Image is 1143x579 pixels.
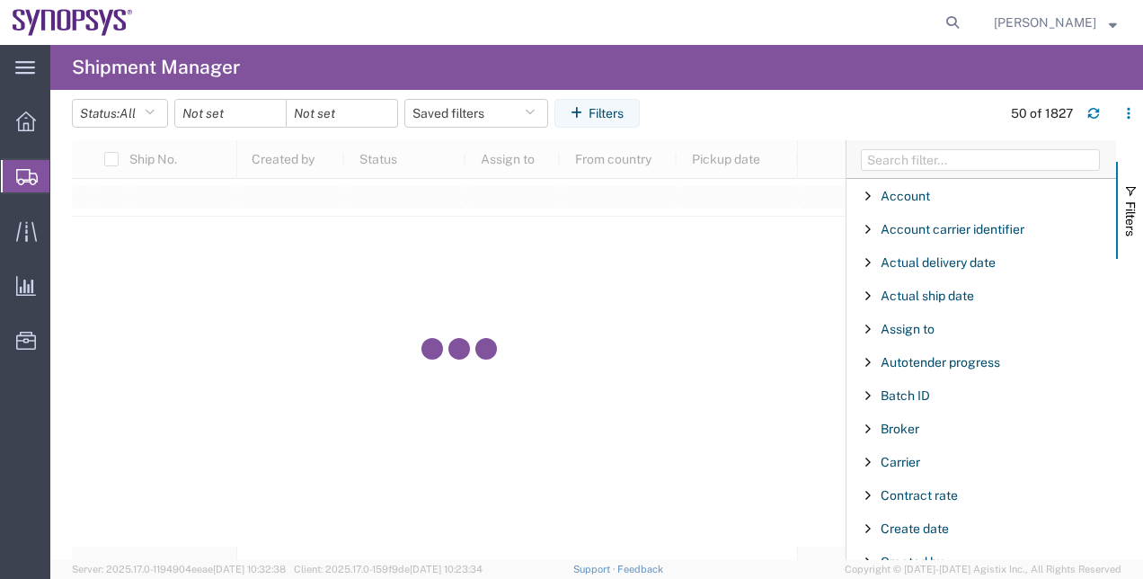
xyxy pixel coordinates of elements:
[410,564,483,575] span: [DATE] 10:23:34
[573,564,618,575] a: Support
[881,355,1000,370] span: Autotender progress
[861,149,1100,171] input: Filter Columns Input
[881,422,919,436] span: Broker
[881,555,944,569] span: Created by
[881,222,1024,236] span: Account carrier identifier
[881,255,996,270] span: Actual delivery date
[287,100,397,127] input: Not set
[404,99,548,128] button: Saved filters
[881,455,920,469] span: Carrier
[1011,104,1073,123] div: 50 of 1827
[120,106,136,120] span: All
[881,521,949,536] span: Create date
[175,100,286,127] input: Not set
[993,12,1118,33] button: [PERSON_NAME]
[881,289,974,303] span: Actual ship date
[72,45,240,90] h4: Shipment Manager
[994,13,1096,32] span: Rachelle Varela
[845,562,1121,577] span: Copyright © [DATE]-[DATE] Agistix Inc., All Rights Reserved
[617,564,663,575] a: Feedback
[846,179,1116,560] div: Filter List 66 Filters
[213,564,286,575] span: [DATE] 10:32:38
[13,9,133,36] img: logo
[294,564,483,575] span: Client: 2025.17.0-159f9de
[881,488,958,503] span: Contract rate
[554,99,640,128] button: Filters
[881,322,935,336] span: Assign to
[72,564,286,575] span: Server: 2025.17.0-1194904eeae
[1123,201,1138,236] span: Filters
[881,388,930,403] span: Batch ID
[881,189,930,203] span: Account
[72,99,168,128] button: Status:All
